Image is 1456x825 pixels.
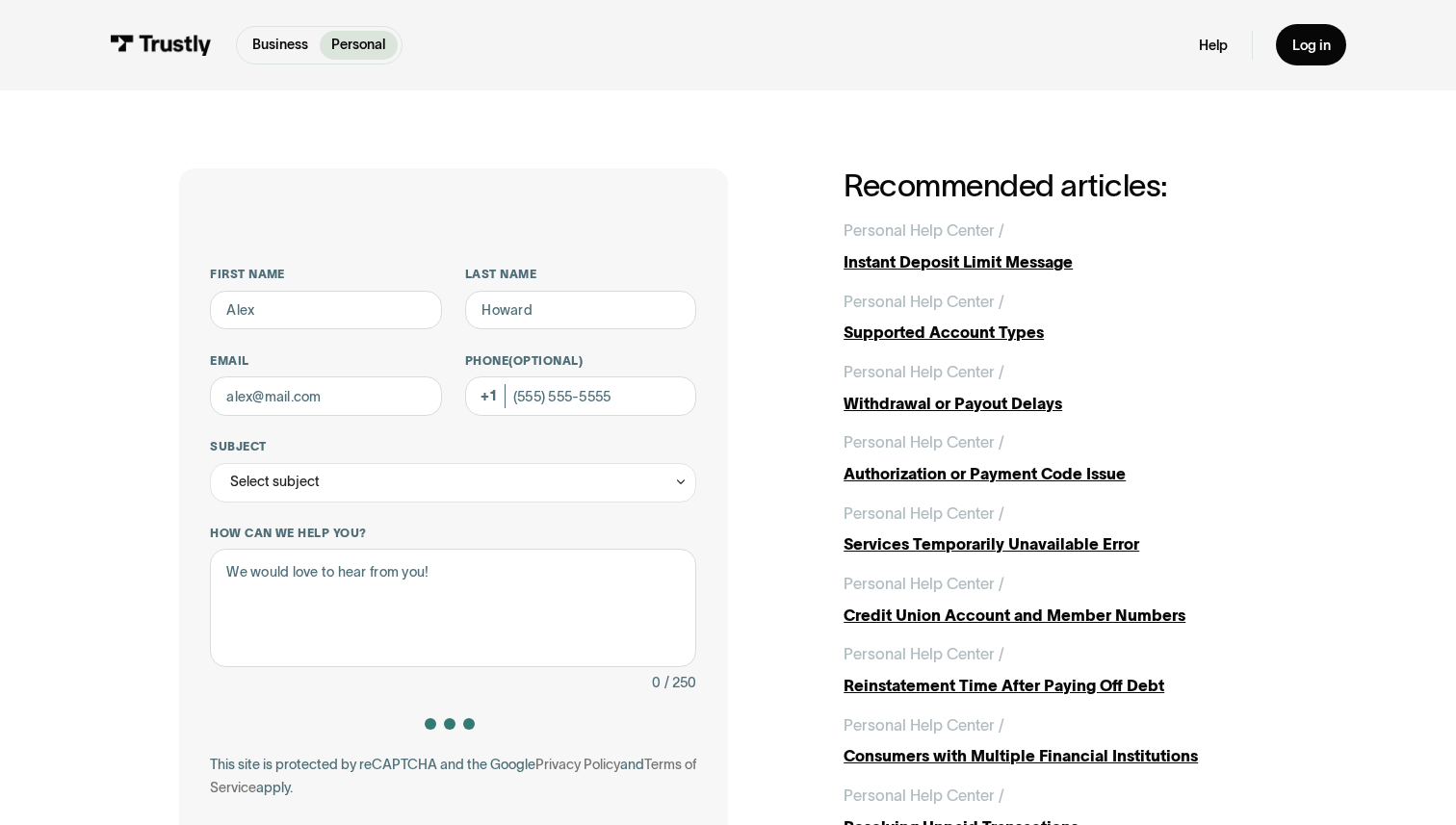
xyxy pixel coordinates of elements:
div: Consumers with Multiple Financial Institutions [844,744,1277,767]
input: (555) 555-5555 [465,376,696,416]
a: Personal Help Center /Supported Account Types [844,290,1277,345]
div: Supported Account Types [844,321,1277,344]
div: Personal Help Center / [844,713,1004,736]
a: Personal Help Center /Authorization or Payment Code Issue [844,430,1277,485]
div: Personal Help Center / [844,360,1004,383]
div: Instant Deposit Limit Message [844,250,1277,273]
div: Personal Help Center / [844,290,1004,313]
a: Personal Help Center /Reinstatement Time After Paying Off Debt [844,642,1277,697]
h2: Recommended articles: [844,168,1277,203]
div: This site is protected by reCAPTCHA and the Google and apply. [210,753,696,800]
img: Trustly Logo [110,35,212,56]
span: (Optional) [508,354,583,367]
div: Personal Help Center / [844,502,1004,525]
a: Privacy Policy [535,757,620,772]
div: / 250 [664,671,696,694]
div: Services Temporarily Unavailable Error [844,532,1277,555]
a: Business [241,31,320,60]
a: Personal [320,31,397,60]
a: Personal Help Center /Consumers with Multiple Financial Institutions [844,713,1277,768]
a: Log in [1276,24,1346,65]
div: Personal Help Center / [844,219,1004,242]
div: Select subject [230,470,320,493]
div: Personal Help Center / [844,784,1004,807]
div: Credit Union Account and Member Numbers [844,604,1277,627]
input: Howard [465,291,696,330]
div: Log in [1292,37,1331,55]
div: Personal Help Center / [844,572,1004,595]
a: Personal Help Center /Instant Deposit Limit Message [844,219,1277,273]
div: Personal Help Center / [844,430,1004,453]
div: 0 [652,671,661,694]
label: Subject [210,439,696,454]
div: Personal Help Center / [844,642,1004,665]
label: Phone [465,353,696,369]
p: Business [252,35,308,55]
p: Personal [331,35,385,55]
label: Last name [465,267,696,282]
label: How can we help you? [210,526,696,541]
div: Reinstatement Time After Paying Off Debt [844,674,1277,697]
label: First name [210,267,441,282]
a: Personal Help Center /Services Temporarily Unavailable Error [844,502,1277,556]
a: Help [1199,37,1228,55]
label: Email [210,353,441,369]
input: alex@mail.com [210,376,441,416]
div: Withdrawal or Payout Delays [844,392,1277,415]
a: Personal Help Center /Credit Union Account and Member Numbers [844,572,1277,627]
div: Authorization or Payment Code Issue [844,462,1277,485]
input: Alex [210,291,441,330]
a: Personal Help Center /Withdrawal or Payout Delays [844,360,1277,415]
